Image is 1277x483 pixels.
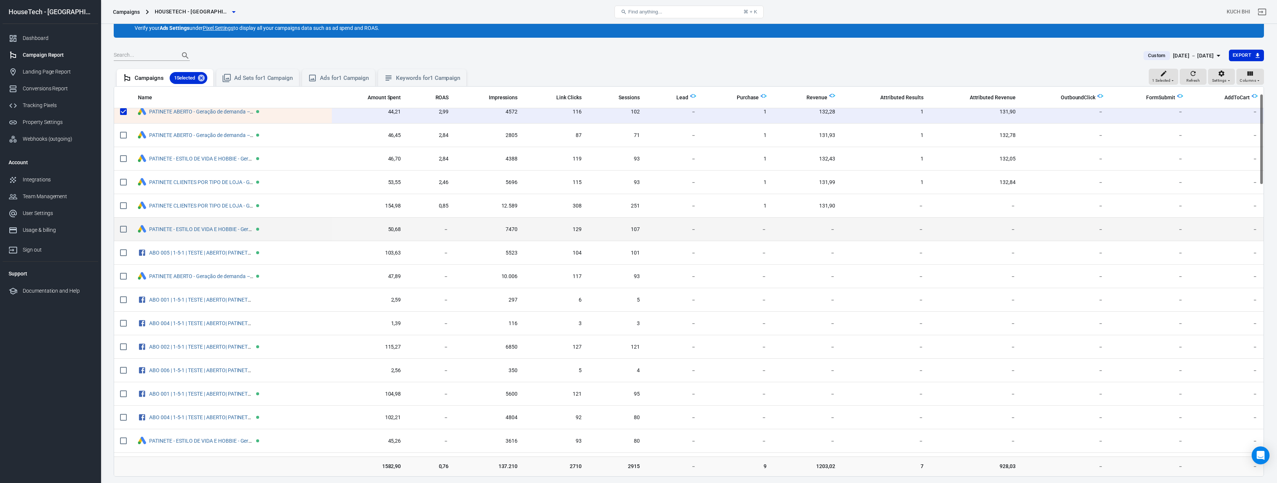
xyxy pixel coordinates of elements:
[829,93,835,99] img: Logo
[797,93,827,102] span: Total revenue calculated by AnyTrack.
[529,179,581,186] span: 115
[256,275,259,278] span: Active
[138,342,146,351] svg: Facebook Ads
[594,367,640,374] span: 4
[3,97,98,114] a: Tracking Pixels
[338,273,401,280] span: 47,89
[708,202,767,210] span: 1
[779,273,835,280] span: －
[1097,93,1103,99] img: Logo
[149,273,274,279] a: PATINETE ABERTO - Geração de demanda – [DATE] #3
[594,108,640,116] span: 102
[727,94,759,102] span: Purchase
[779,367,835,374] span: －
[529,249,581,257] span: 104
[779,132,835,139] span: 131,93
[149,226,255,231] span: PATINETE - ESTILO DE VIDA E HOBBIE - Geração de demanda – 2025-08-23
[23,193,92,200] div: Team Management
[1195,155,1258,163] span: －
[149,367,272,373] a: ABO 006 | 1-5-1 | TESTE | ABERTO| PATINETE 6 | 25/08
[460,343,518,351] span: 6850
[1253,3,1271,21] a: Sign out
[234,74,293,82] div: Ad Sets for 1 Campaign
[489,94,518,102] span: Impressions
[256,204,259,207] span: Active
[708,132,767,139] span: 1
[935,296,1016,304] span: －
[960,93,1016,102] span: The total revenue attributed according to your ad network (Facebook, Google, etc.)
[847,155,923,163] span: 1
[338,226,401,233] span: 50,68
[149,297,255,302] span: ABO 001 | 1-5-1 | TESTE | ABERTO| PATINETE 1 | 25/08
[935,273,1016,280] span: －
[1180,69,1207,85] button: Refresh
[779,108,835,116] span: 132,28
[368,94,401,102] span: Amount Spent
[652,343,696,351] span: －
[1195,132,1258,139] span: －
[1195,108,1258,116] span: －
[413,343,449,351] span: －
[460,226,518,233] span: 7470
[628,9,662,15] span: Find anything...
[779,249,835,257] span: －
[556,93,582,102] span: The number of clicks on links within the ad that led to advertiser-specified destinations
[256,345,259,348] span: Active
[23,85,92,93] div: Conversions Report
[135,72,207,84] div: Campaigns
[149,273,255,278] span: PATINETE ABERTO - Geração de demanda – 2025-08-23 #3
[152,5,238,19] button: HouseTech - [GEOGRAPHIC_DATA]
[23,102,92,109] div: Tracking Pixels
[413,249,449,257] span: －
[847,296,923,304] span: －
[338,202,401,210] span: 154,98
[1115,226,1183,233] span: －
[460,155,518,163] span: 4388
[23,176,92,184] div: Integrations
[779,155,835,163] span: 132,43
[413,320,449,327] span: －
[652,179,696,186] span: －
[460,202,518,210] span: 12.589
[935,343,1016,351] span: －
[460,320,518,327] span: 116
[413,202,449,210] span: 0,85
[3,239,98,258] a: Sign out
[970,93,1016,102] span: The total revenue attributed according to your ad network (Facebook, Google, etc.)
[708,296,767,304] span: －
[256,251,259,254] span: Active
[1028,273,1103,280] span: －
[1146,94,1175,102] span: FormSubmit
[1173,51,1214,60] div: [DATE] － [DATE]
[1236,69,1264,85] button: Columns
[203,24,233,32] a: Pixel Settings
[1186,77,1200,84] span: Refresh
[529,155,581,163] span: 119
[847,343,923,351] span: －
[479,93,518,102] span: The number of times your ads were on screen.
[396,74,460,82] div: Keywords for 1 Campaign
[413,367,449,374] span: －
[3,153,98,171] li: Account
[1195,320,1258,327] span: －
[23,226,92,234] div: Usage & billing
[1028,343,1103,351] span: －
[594,179,640,186] span: 93
[23,34,92,42] div: Dashboard
[594,132,640,139] span: 71
[338,155,401,163] span: 46,70
[529,108,581,116] span: 116
[3,114,98,131] a: Property Settings
[880,93,923,102] span: The total conversions attributed according to your ad network (Facebook, Google, etc.)
[1115,179,1183,186] span: －
[460,367,518,374] span: 350
[170,74,200,82] span: 1 Selected
[413,179,449,186] span: 2,46
[460,132,518,139] span: 2805
[23,135,92,143] div: Webhooks (outgoing)
[847,202,923,210] span: －
[806,94,827,102] span: Revenue
[1195,202,1258,210] span: －
[149,438,318,444] a: PATINETE - ESTILO DE VIDA E HOBBIE - Geração de demanda – [DATE] #2
[149,203,255,208] span: PATINETE CLIENTES POR TIPO DE LOJA - Geração de demanda – 2025-08-23 #3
